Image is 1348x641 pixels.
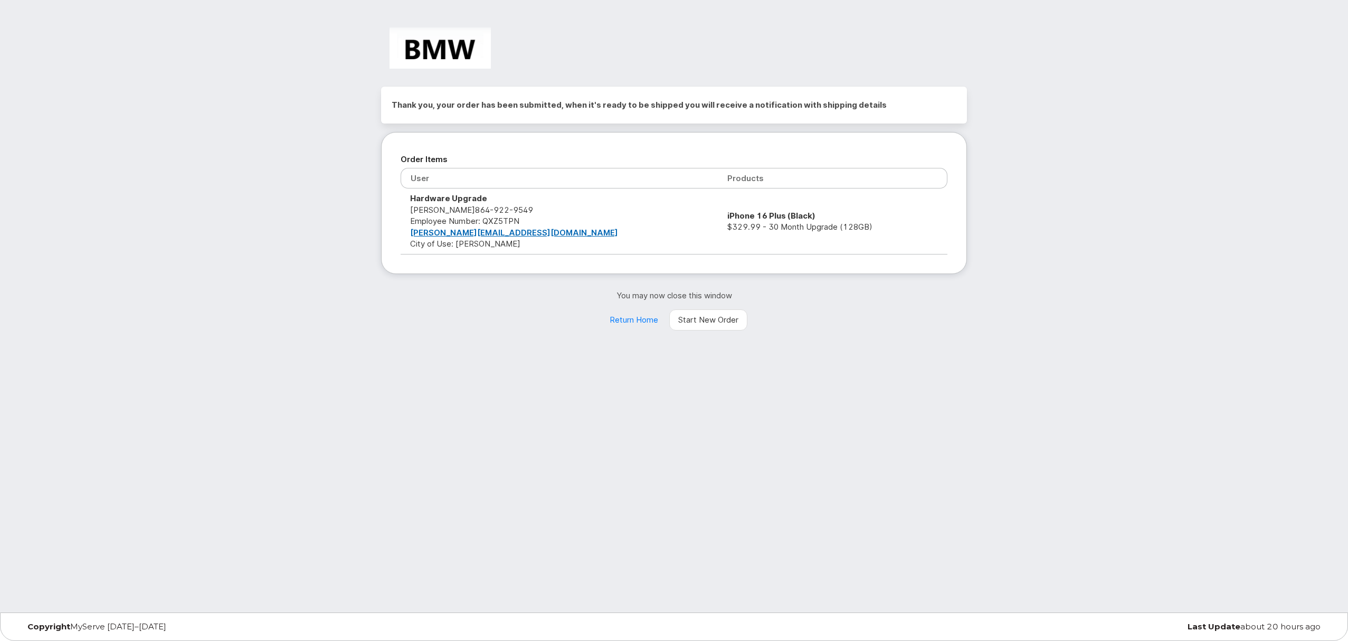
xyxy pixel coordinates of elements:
[410,228,618,238] a: [PERSON_NAME][EMAIL_ADDRESS][DOMAIN_NAME]
[490,205,509,215] span: 922
[509,205,533,215] span: 9549
[392,97,956,113] h2: Thank you, your order has been submitted, when it's ready to be shipped you will receive a notifi...
[718,168,947,188] th: Products
[401,152,947,167] h2: Order Items
[401,168,718,188] th: User
[669,309,747,331] a: Start New Order
[381,290,967,301] p: You may now close this window
[410,193,487,203] strong: Hardware Upgrade
[401,188,718,254] td: [PERSON_NAME] City of Use: [PERSON_NAME]
[1188,621,1240,631] strong: Last Update
[475,205,533,215] span: 864
[410,216,519,226] span: Employee Number: QXZ5TPN
[727,211,815,221] strong: iPhone 16 Plus (Black)
[718,188,947,254] td: $329.99 - 30 Month Upgrade (128GB)
[390,27,491,69] img: BMW Manufacturing Co LLC
[892,623,1328,631] div: about 20 hours ago
[601,309,667,331] a: Return Home
[20,623,456,631] div: MyServe [DATE]–[DATE]
[27,621,70,631] strong: Copyright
